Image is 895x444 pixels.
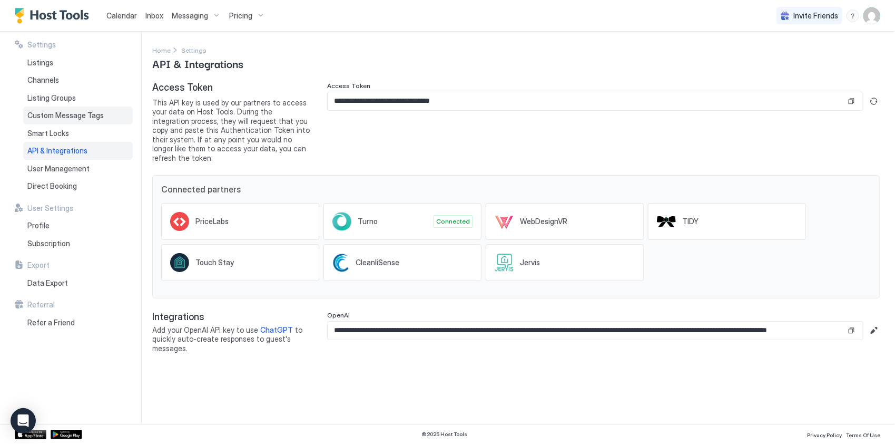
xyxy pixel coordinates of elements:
[145,11,163,20] span: Inbox
[145,10,163,21] a: Inbox
[27,204,73,213] span: User Settings
[27,129,69,138] span: Smart Locks
[11,408,36,433] div: Open Intercom Messenger
[152,82,310,94] span: Access Token
[172,11,208,21] span: Messaging
[23,142,133,160] a: API & Integrations
[27,300,55,310] span: Referral
[152,44,171,55] a: Home
[161,244,319,281] a: Touch Stay
[27,278,68,288] span: Data Export
[51,430,82,439] a: Google Play Store
[327,311,350,319] span: OpenAI
[846,432,880,438] span: Terms Of Use
[868,95,880,108] button: Generate new token
[152,44,171,55] div: Breadcrumb
[23,177,133,195] a: Direct Booking
[422,431,468,438] span: © 2025 Host Tools
[27,58,53,67] span: Listings
[27,164,90,173] span: User Management
[793,11,838,21] span: Invite Friends
[328,322,846,340] input: Input Field
[106,10,137,21] a: Calendar
[436,217,470,226] span: Connected
[846,429,880,440] a: Terms Of Use
[23,235,133,253] a: Subscription
[181,44,206,55] a: Settings
[328,92,846,110] input: Input Field
[27,181,77,191] span: Direct Booking
[152,98,310,163] span: This API key is used by our partners to access your data on Host Tools. During the integration pr...
[27,260,50,270] span: Export
[27,40,56,50] span: Settings
[846,96,857,107] button: Copy
[323,244,481,281] a: CleanliSense
[161,203,319,240] a: PriceLabs
[27,111,104,120] span: Custom Message Tags
[161,184,871,195] span: Connected partners
[260,325,293,334] a: ChatGPT
[648,203,806,240] a: TIDY
[27,146,87,156] span: API & Integrations
[520,258,540,267] span: Jervis
[23,89,133,107] a: Listing Groups
[23,124,133,142] a: Smart Locks
[195,258,234,267] span: Touch Stay
[195,217,229,226] span: PriceLabs
[15,430,46,439] a: App Store
[358,217,378,226] span: Turno
[229,11,252,21] span: Pricing
[23,314,133,332] a: Refer a Friend
[356,258,399,267] span: CleanliSense
[23,54,133,72] a: Listings
[23,217,133,235] a: Profile
[23,107,133,124] a: Custom Message Tags
[486,244,644,281] a: Jervis
[23,274,133,292] a: Data Export
[807,429,842,440] a: Privacy Policy
[15,8,94,24] a: Host Tools Logo
[23,71,133,89] a: Channels
[27,239,70,248] span: Subscription
[27,318,75,327] span: Refer a Friend
[27,75,59,85] span: Channels
[152,46,171,54] span: Home
[847,9,859,22] div: menu
[181,46,206,54] span: Settings
[181,44,206,55] div: Breadcrumb
[323,203,481,240] a: TurnoConnected
[807,432,842,438] span: Privacy Policy
[27,221,50,230] span: Profile
[863,7,880,24] div: User profile
[152,325,310,353] span: Add your OpenAI API key to use to quickly auto-create responses to guest's messages.
[486,203,644,240] a: WebDesignVR
[27,93,76,103] span: Listing Groups
[868,324,880,337] button: Edit
[846,325,857,336] button: Copy
[106,11,137,20] span: Calendar
[23,160,133,178] a: User Management
[520,217,567,226] span: WebDesignVR
[327,82,370,90] span: Access Token
[682,217,699,226] span: TIDY
[152,55,243,71] span: API & Integrations
[152,311,310,323] span: Integrations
